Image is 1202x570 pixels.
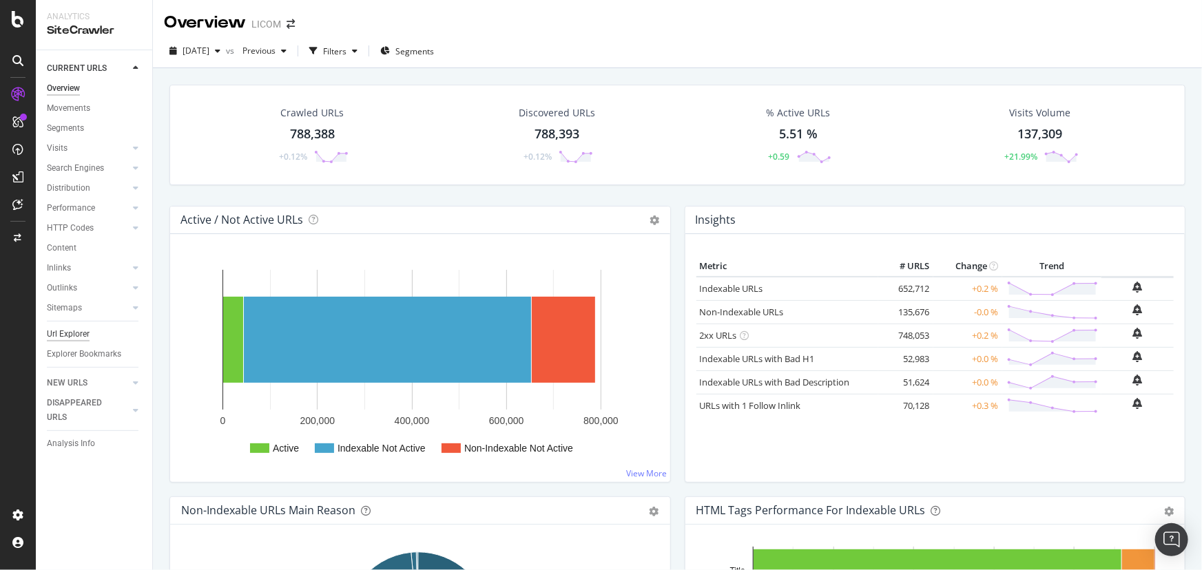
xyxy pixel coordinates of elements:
div: DISAPPEARED URLS [47,396,116,425]
text: Active [273,443,299,454]
td: 748,053 [878,324,933,347]
div: SiteCrawler [47,23,141,39]
svg: A chart. [181,256,654,471]
div: arrow-right-arrow-left [287,19,295,29]
a: Sitemaps [47,301,129,315]
div: Open Intercom Messenger [1155,523,1188,556]
span: Previous [237,45,276,56]
a: Explorer Bookmarks [47,347,143,361]
a: Outlinks [47,281,129,295]
text: Non-Indexable Not Active [464,443,573,454]
div: +0.12% [279,151,307,162]
th: Metric [696,256,878,277]
div: +0.12% [524,151,552,162]
div: +21.99% [1004,151,1037,162]
a: NEW URLS [47,376,129,390]
a: CURRENT URLS [47,61,129,76]
button: Segments [375,40,439,62]
a: DISAPPEARED URLS [47,396,129,425]
div: LICOM [251,17,281,31]
div: Analytics [47,11,141,23]
div: bell-plus [1133,304,1143,315]
a: View More [627,467,667,479]
td: -0.0 % [933,300,1002,324]
div: NEW URLS [47,376,87,390]
div: bell-plus [1133,351,1143,362]
a: Distribution [47,181,129,196]
a: Movements [47,101,143,116]
div: Segments [47,121,84,136]
div: Overview [164,11,246,34]
div: Crawled URLs [280,106,344,120]
div: Content [47,241,76,255]
div: 5.51 % [779,125,818,143]
td: 652,712 [878,277,933,301]
div: bell-plus [1133,374,1143,386]
a: URLs with 1 Follow Inlink [700,399,801,412]
button: Filters [304,40,363,62]
div: Filters [323,45,346,57]
td: 52,983 [878,347,933,370]
a: Indexable URLs with Bad H1 [700,352,815,365]
th: Trend [1002,256,1101,277]
div: Sitemaps [47,301,82,315]
div: Discovered URLs [519,106,595,120]
div: HTML Tags Performance for Indexable URLs [696,503,926,517]
div: Outlinks [47,281,77,295]
div: bell-plus [1133,398,1143,409]
a: Inlinks [47,261,129,275]
div: gear [650,507,659,516]
button: Previous [237,40,292,62]
td: +0.0 % [933,347,1002,370]
span: vs [226,45,237,56]
a: Url Explorer [47,327,143,341]
div: % Active URLs [767,106,831,120]
td: 135,676 [878,300,933,324]
a: Non-Indexable URLs [700,306,784,318]
a: Indexable URLs [700,282,763,295]
td: 70,128 [878,394,933,417]
div: Analysis Info [47,436,95,451]
th: # URLS [878,256,933,277]
div: Overview [47,81,80,96]
div: CURRENT URLS [47,61,107,76]
td: +0.2 % [933,324,1002,347]
div: bell-plus [1133,282,1143,293]
a: Search Engines [47,161,129,176]
h4: Active / Not Active URLs [180,211,303,229]
span: 2025 Aug. 22nd [183,45,209,56]
div: Inlinks [47,261,71,275]
div: Visits Volume [1010,106,1071,120]
a: 2xx URLs [700,329,737,341]
text: 200,000 [300,415,335,426]
div: Explorer Bookmarks [47,347,121,361]
span: Segments [395,45,434,57]
div: bell-plus [1133,328,1143,339]
div: gear [1164,507,1174,516]
div: Performance [47,201,95,215]
a: Analysis Info [47,436,143,451]
div: Movements [47,101,90,116]
div: 788,393 [535,125,579,143]
h4: Insights [696,211,736,229]
a: Overview [47,81,143,96]
div: 137,309 [1018,125,1063,143]
td: +0.3 % [933,394,1002,417]
a: Segments [47,121,143,136]
text: Indexable Not Active [338,443,426,454]
text: 0 [220,415,226,426]
i: Options [650,215,660,225]
text: 400,000 [395,415,430,426]
a: Visits [47,141,129,156]
th: Change [933,256,1002,277]
div: HTTP Codes [47,221,94,235]
text: 600,000 [489,415,524,426]
div: +0.59 [769,151,790,162]
div: Search Engines [47,161,104,176]
button: [DATE] [164,40,226,62]
div: Non-Indexable URLs Main Reason [181,503,355,517]
a: Performance [47,201,129,215]
text: 800,000 [583,415,619,426]
a: Content [47,241,143,255]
